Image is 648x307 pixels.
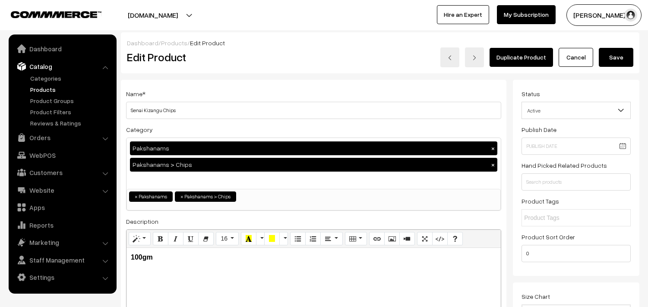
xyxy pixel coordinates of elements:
[264,232,280,246] button: Background Color
[345,232,367,246] button: Table
[168,232,183,246] button: Italic (CTRL+I)
[28,119,114,128] a: Reviews & Ratings
[28,96,114,105] a: Product Groups
[384,232,400,246] button: Picture
[126,102,501,119] input: Name
[566,4,642,26] button: [PERSON_NAME] s…
[11,200,114,215] a: Apps
[161,39,187,47] a: Products
[447,55,452,60] img: left-arrow.png
[11,147,114,163] a: WebPOS
[522,232,575,241] label: Product Sort Order
[153,232,168,246] button: Bold (CTRL+B)
[11,11,101,18] img: COMMMERCE
[129,191,173,202] li: Pakshanams
[190,39,225,47] span: Edit Product
[320,232,342,246] button: Paragraph
[11,165,114,180] a: Customers
[11,182,114,198] a: Website
[180,193,183,200] span: ×
[11,235,114,250] a: Marketing
[489,144,497,152] button: ×
[129,232,151,246] button: Style
[28,85,114,94] a: Products
[11,269,114,285] a: Settings
[399,232,415,246] button: Video
[256,232,265,246] button: More Color
[522,197,559,206] label: Product Tags
[135,193,138,200] span: ×
[305,232,321,246] button: Ordered list (CTRL+SHIFT+NUM8)
[432,232,448,246] button: Code View
[11,252,114,268] a: Staff Management
[624,9,637,22] img: user
[127,50,330,64] h2: Edit Product
[126,217,158,226] label: Description
[490,48,553,67] a: Duplicate Product
[522,103,630,118] span: Active
[175,191,236,202] li: Pakshanams > Chips
[241,232,256,246] button: Recent Color
[127,38,633,47] div: / /
[522,245,631,262] input: Enter Number
[127,39,158,47] a: Dashboard
[497,5,556,24] a: My Subscription
[28,107,114,116] a: Product Filters
[216,232,239,246] button: Font Size
[198,232,214,246] button: Remove Font Style (CTRL+\)
[522,173,631,191] input: Search products
[522,102,631,119] span: Active
[130,141,497,155] div: Pakshanams
[11,41,114,56] a: Dashboard
[290,232,306,246] button: Unordered list (CTRL+SHIFT+NUM7)
[11,59,114,74] a: Catalog
[279,232,288,246] button: More Color
[369,232,385,246] button: Link (CTRL+K)
[11,217,114,233] a: Reports
[11,130,114,145] a: Orders
[599,48,633,67] button: Save
[522,89,540,98] label: Status
[489,161,497,169] button: ×
[417,232,433,246] button: Full Screen
[126,89,145,98] label: Name
[11,9,86,19] a: COMMMERCE
[28,74,114,83] a: Categories
[522,161,607,170] label: Hand Picked Related Products
[183,232,199,246] button: Underline (CTRL+U)
[522,138,631,155] input: Publish Date
[437,5,489,24] a: Hire an Expert
[221,235,228,242] span: 16
[559,48,593,67] a: Cancel
[131,254,153,261] b: 100gm
[522,125,556,134] label: Publish Date
[130,158,497,172] div: Pakshanams > Chips
[472,55,477,60] img: right-arrow.png
[447,232,463,246] button: Help
[522,292,550,301] label: Size Chart
[524,213,600,222] input: Product Tags
[98,4,208,26] button: [DOMAIN_NAME]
